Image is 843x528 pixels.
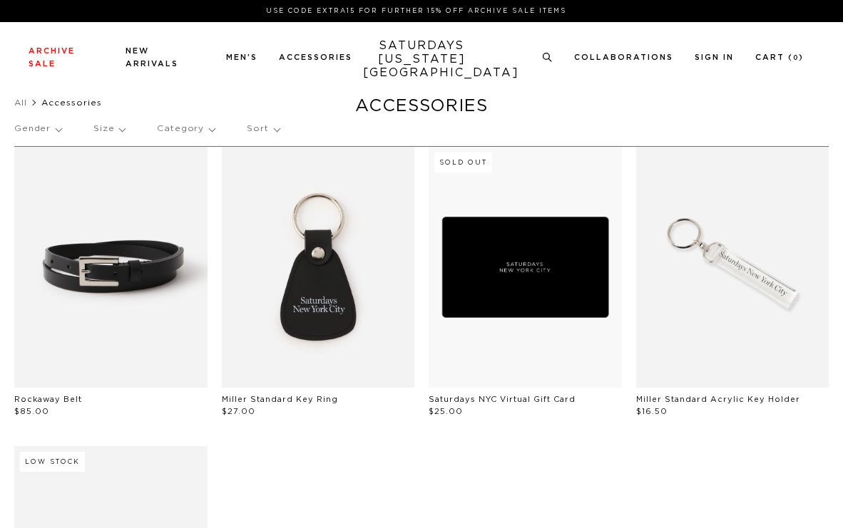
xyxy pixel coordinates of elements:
span: $25.00 [429,408,463,415]
div: Sold Out [434,152,492,172]
span: $27.00 [222,408,255,415]
p: Use Code EXTRA15 for Further 15% Off Archive Sale Items [34,6,798,16]
p: Category [157,113,215,145]
a: Men's [226,53,257,61]
a: Cart (0) [755,53,804,61]
span: $16.50 [636,408,668,415]
a: Accessories [279,53,352,61]
a: Miller Standard Acrylic Key Holder [636,395,800,403]
p: Size [93,113,125,145]
p: Gender [14,113,61,145]
a: Sign In [695,53,734,61]
div: Low Stock [20,452,85,472]
a: Archive Sale [29,47,75,68]
a: New Arrivals [126,47,178,68]
a: All [14,98,27,107]
a: Collaborations [574,53,673,61]
p: Sort [247,113,279,145]
a: Rockaway Belt [14,395,82,403]
span: Accessories [41,98,102,107]
span: $85.00 [14,408,49,415]
a: Miller Standard Key Ring [222,395,338,403]
small: 0 [793,55,799,61]
a: Saturdays NYC Virtual Gift Card [429,395,576,403]
a: SATURDAYS[US_STATE][GEOGRAPHIC_DATA] [363,39,481,80]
